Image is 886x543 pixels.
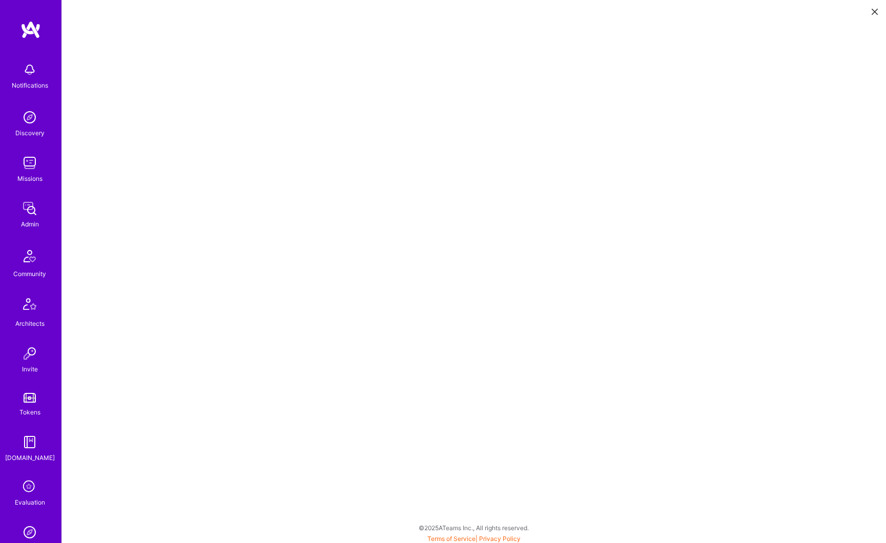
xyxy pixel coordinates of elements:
img: teamwork [19,153,40,173]
div: Evaluation [15,497,45,508]
img: logo [20,20,41,39]
div: Notifications [12,80,48,91]
div: Architects [15,318,45,329]
i: icon SelectionTeam [20,477,39,497]
img: Architects [17,294,42,318]
img: Admin Search [19,522,40,542]
div: Community [13,268,46,279]
div: Tokens [19,407,40,417]
div: Discovery [15,128,45,138]
div: Missions [17,173,42,184]
i: icon Close [872,9,878,15]
img: Invite [19,343,40,364]
div: [DOMAIN_NAME] [5,452,55,463]
img: Community [17,244,42,268]
img: bell [19,59,40,80]
div: Admin [21,219,39,229]
img: tokens [24,393,36,403]
div: Invite [22,364,38,374]
img: admin teamwork [19,198,40,219]
img: guide book [19,432,40,452]
img: discovery [19,107,40,128]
